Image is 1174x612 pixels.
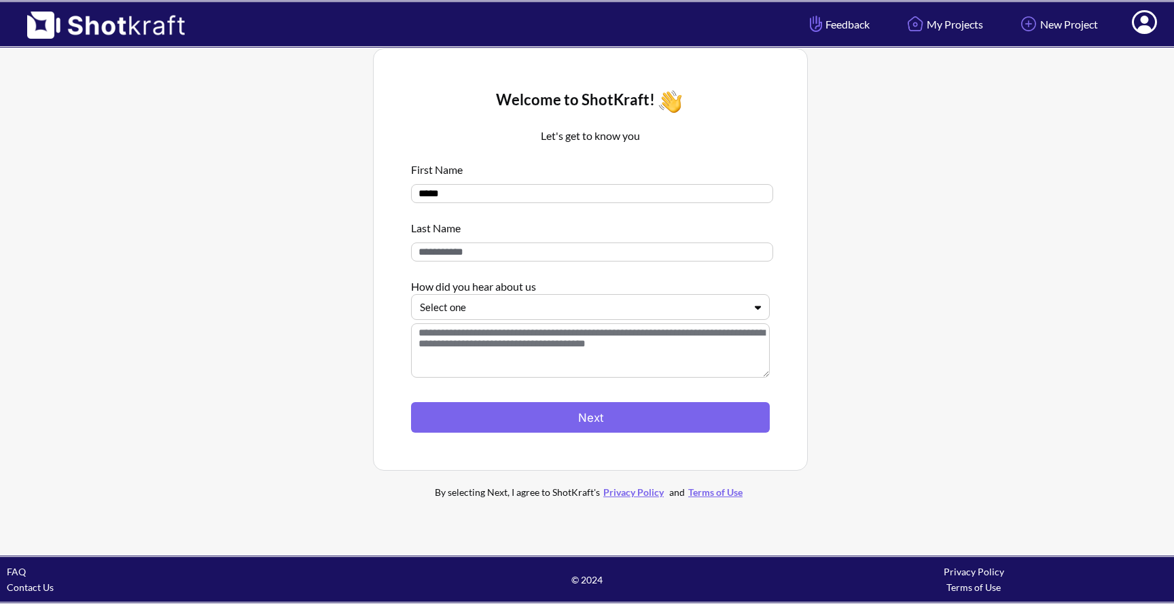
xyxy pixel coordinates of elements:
div: Welcome to ShotKraft! [411,86,770,117]
a: Terms of Use [685,486,746,498]
img: Home Icon [904,12,927,35]
div: First Name [411,155,770,177]
a: FAQ [7,566,26,577]
img: Add Icon [1017,12,1040,35]
img: Wave Icon [655,86,686,117]
a: New Project [1007,6,1108,42]
p: Let's get to know you [411,128,770,144]
a: My Projects [893,6,993,42]
div: How did you hear about us [411,272,770,294]
div: By selecting Next, I agree to ShotKraft's and [407,484,774,500]
img: Hand Icon [806,12,825,35]
div: Privacy Policy [781,564,1167,579]
div: Terms of Use [781,579,1167,595]
a: Privacy Policy [600,486,667,498]
a: Contact Us [7,581,54,593]
button: Next [411,402,770,433]
span: © 2024 [393,572,780,588]
span: Feedback [806,16,870,32]
div: Last Name [411,213,770,236]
